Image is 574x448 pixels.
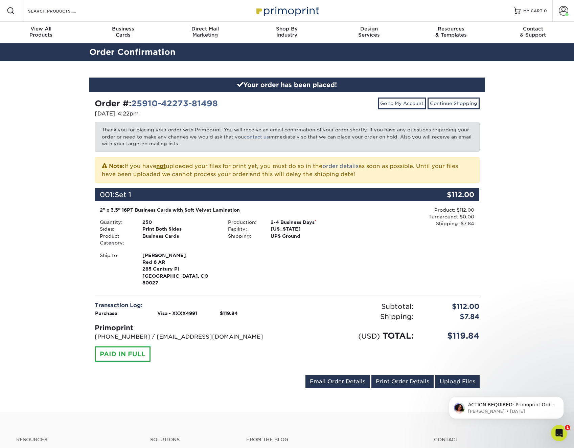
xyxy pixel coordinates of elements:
[287,301,419,312] div: Subtotal:
[16,437,140,443] h4: Resources
[253,3,321,18] img: Primoprint
[95,226,137,232] div: Sides:
[383,331,414,341] span: TOTAL:
[246,437,416,443] h4: From the Blog
[142,252,218,286] strong: [GEOGRAPHIC_DATA], CO 80027
[95,301,282,310] div: Transaction Log:
[131,99,218,108] a: 25910-42273-81498
[95,333,282,341] p: [PHONE_NUMBER] / [EMAIL_ADDRESS][DOMAIN_NAME]
[328,26,410,32] span: Design
[137,219,223,226] div: 250
[95,233,137,247] div: Product Category:
[434,437,558,443] a: Contact
[164,26,246,32] span: Direct Mail
[371,375,434,388] a: Print Order Details
[82,22,164,43] a: BusinessCards
[410,22,492,43] a: Resources& Templates
[223,233,266,239] div: Shipping:
[95,99,218,108] strong: Order #:
[523,8,543,14] span: MY CART
[415,188,480,201] div: $112.00
[435,375,480,388] a: Upload Files
[82,26,164,32] span: Business
[410,26,492,32] span: Resources
[492,22,574,43] a: Contact& Support
[410,26,492,38] div: & Templates
[142,265,218,272] span: 285 Century Pl
[84,46,490,59] h2: Order Confirmation
[95,122,480,151] p: Thank you for placing your order with Primoprint. You will receive an email confirmation of your ...
[156,163,166,169] b: not
[164,26,246,38] div: Marketing
[246,22,328,43] a: Shop ByIndustry
[164,22,246,43] a: Direct MailMarketing
[115,191,131,199] span: Set 1
[95,323,282,333] div: Primoprint
[492,26,574,32] span: Contact
[142,252,218,259] span: [PERSON_NAME]
[378,98,426,109] a: Go to My Account
[95,252,137,286] div: Ship to:
[137,233,223,247] div: Business Cards
[428,98,480,109] a: Continue Shopping
[551,425,567,441] iframe: Intercom live chat
[328,26,410,38] div: Services
[89,78,485,92] div: Your order has been placed!
[82,26,164,38] div: Cards
[100,207,346,213] div: 2" x 3.5" 16PT Business Cards with Soft Velvet Lamination
[287,312,419,322] div: Shipping:
[109,163,124,169] strong: Note:
[266,226,351,232] div: [US_STATE]
[220,311,238,316] strong: $119.84
[492,26,574,38] div: & Support
[95,188,415,201] div: 001:
[95,346,151,362] div: PAID IN FULL
[439,382,574,430] iframe: Intercom notifications message
[419,301,485,312] div: $112.00
[328,22,410,43] a: DesignServices
[95,311,117,316] strong: Purchase
[137,226,223,232] div: Print Both Sides
[351,207,474,227] div: Product: $112.00 Turnaround: $0.00 Shipping: $7.84
[419,330,485,342] div: $119.84
[266,233,351,239] div: UPS Ground
[95,219,137,226] div: Quantity:
[223,226,266,232] div: Facility:
[27,7,93,15] input: SEARCH PRODUCTS.....
[246,26,328,32] span: Shop By
[157,311,197,316] strong: Visa - XXXX4991
[246,26,328,38] div: Industry
[419,312,485,322] div: $7.84
[544,8,547,13] span: 0
[565,425,570,430] span: 1
[266,219,351,226] div: 2-4 Business Days
[244,134,269,140] a: contact us
[305,375,370,388] a: Email Order Details
[142,259,218,265] span: Red 6 AR
[223,219,266,226] div: Production:
[95,110,282,118] p: [DATE] 4:22pm
[150,437,236,443] h4: Solutions
[102,162,473,178] p: If you have uploaded your files for print yet, you must do so in the as soon as possible. Until y...
[322,163,359,169] a: order details
[358,332,380,340] small: (USD)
